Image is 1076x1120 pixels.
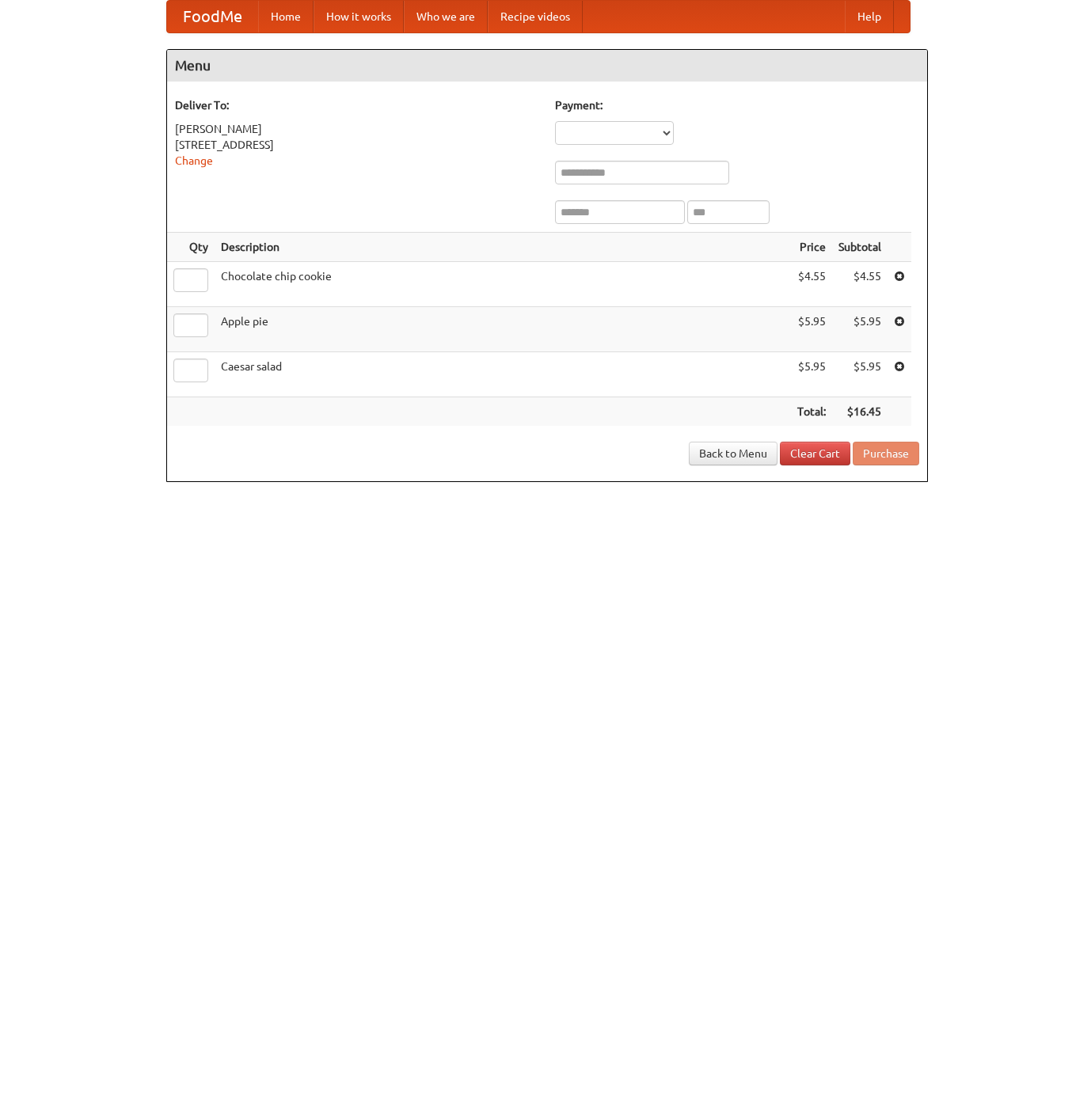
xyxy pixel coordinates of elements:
[314,1,404,32] a: How it works
[404,1,488,32] a: Who we are
[488,1,583,32] a: Recipe videos
[167,1,258,32] a: FoodMe
[175,137,539,153] div: [STREET_ADDRESS]
[832,262,888,307] td: $4.55
[791,233,832,262] th: Price
[555,97,919,113] h5: Payment:
[832,307,888,352] td: $5.95
[791,352,832,397] td: $5.95
[215,262,791,307] td: Chocolate chip cookie
[215,233,791,262] th: Description
[780,442,850,465] a: Clear Cart
[791,262,832,307] td: $4.55
[175,154,213,167] a: Change
[167,233,215,262] th: Qty
[853,442,919,465] button: Purchase
[215,307,791,352] td: Apple pie
[791,307,832,352] td: $5.95
[689,442,778,465] a: Back to Menu
[791,397,832,427] th: Total:
[832,352,888,397] td: $5.95
[175,121,539,137] div: [PERSON_NAME]
[258,1,314,32] a: Home
[215,352,791,397] td: Caesar salad
[832,397,888,427] th: $16.45
[832,233,888,262] th: Subtotal
[845,1,894,32] a: Help
[167,50,927,82] h4: Menu
[175,97,539,113] h5: Deliver To:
